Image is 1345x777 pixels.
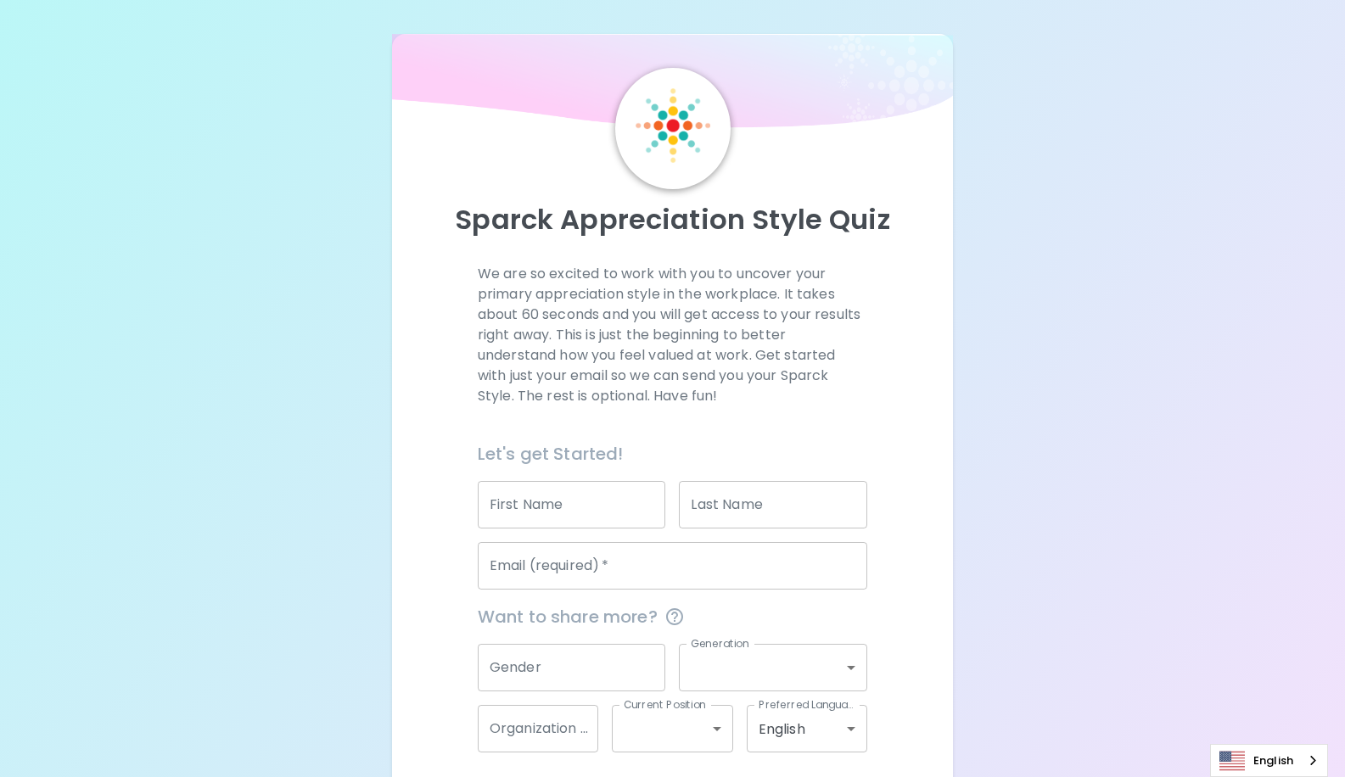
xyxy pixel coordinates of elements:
label: Current Position [624,697,706,712]
div: English [747,705,867,752]
aside: Language selected: English [1210,744,1328,777]
label: Generation [691,636,749,651]
div: Language [1210,744,1328,777]
label: Preferred Language [759,697,859,712]
p: Sparck Appreciation Style Quiz [412,203,932,237]
svg: This information is completely confidential and only used for aggregated appreciation studies at ... [664,607,685,627]
a: English [1211,745,1327,776]
img: Sparck Logo [636,88,710,163]
p: We are so excited to work with you to uncover your primary appreciation style in the workplace. I... [478,264,867,406]
span: Want to share more? [478,603,867,630]
h6: Let's get Started! [478,440,867,467]
img: wave [392,34,952,136]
